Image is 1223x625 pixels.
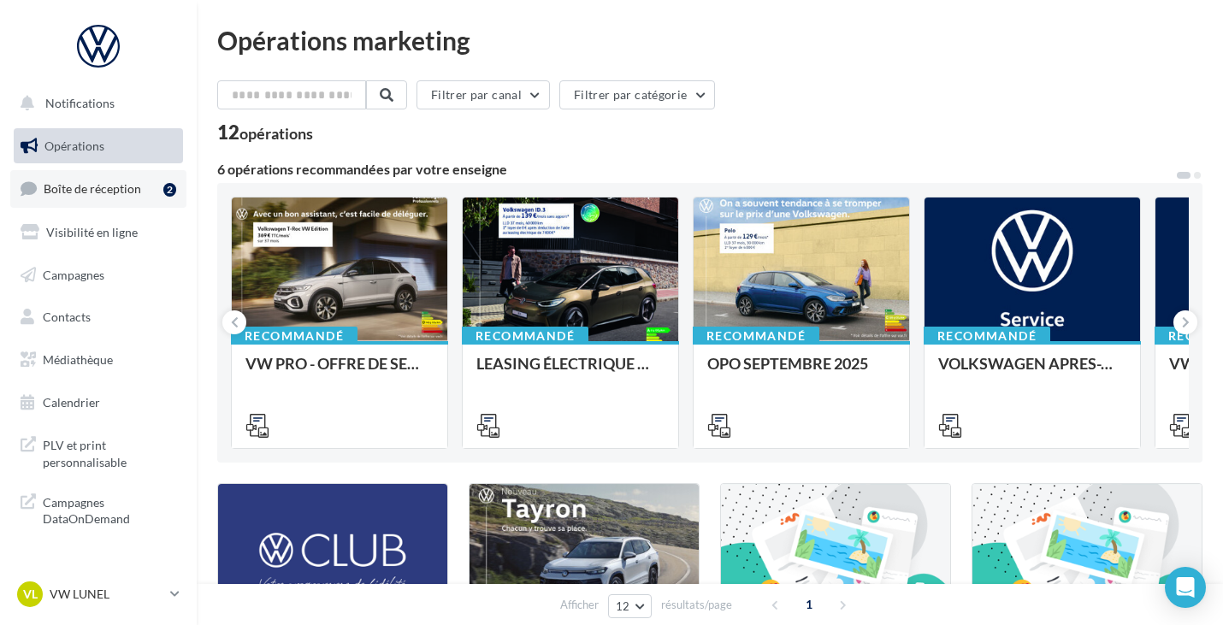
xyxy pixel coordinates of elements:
[924,327,1050,345] div: Recommandé
[23,586,38,603] span: VL
[43,491,176,528] span: Campagnes DataOnDemand
[1165,567,1206,608] div: Open Intercom Messenger
[43,267,104,281] span: Campagnes
[10,215,186,251] a: Visibilité en ligne
[661,597,732,613] span: résultats/page
[50,586,163,603] p: VW LUNEL
[10,257,186,293] a: Campagnes
[417,80,550,109] button: Filtrer par canal
[462,327,588,345] div: Recommandé
[163,183,176,197] div: 2
[231,327,357,345] div: Recommandé
[560,597,599,613] span: Afficher
[707,355,895,389] div: OPO SEPTEMBRE 2025
[46,225,138,239] span: Visibilité en ligne
[795,591,823,618] span: 1
[45,96,115,110] span: Notifications
[10,427,186,477] a: PLV et print personnalisable
[608,594,652,618] button: 12
[10,299,186,335] a: Contacts
[10,128,186,164] a: Opérations
[693,327,819,345] div: Recommandé
[559,80,715,109] button: Filtrer par catégorie
[14,578,183,610] a: VL VW LUNEL
[217,123,313,142] div: 12
[43,395,100,410] span: Calendrier
[44,139,104,153] span: Opérations
[245,355,434,389] div: VW PRO - OFFRE DE SEPTEMBRE 25
[10,85,180,121] button: Notifications
[10,170,186,207] a: Boîte de réception2
[217,27,1202,53] div: Opérations marketing
[217,162,1175,176] div: 6 opérations recommandées par votre enseigne
[43,310,91,324] span: Contacts
[10,385,186,421] a: Calendrier
[10,484,186,534] a: Campagnes DataOnDemand
[239,126,313,141] div: opérations
[44,181,141,196] span: Boîte de réception
[43,352,113,367] span: Médiathèque
[938,355,1126,389] div: VOLKSWAGEN APRES-VENTE
[10,342,186,378] a: Médiathèque
[616,599,630,613] span: 12
[43,433,176,470] span: PLV et print personnalisable
[476,355,665,389] div: LEASING ÉLECTRIQUE 2025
